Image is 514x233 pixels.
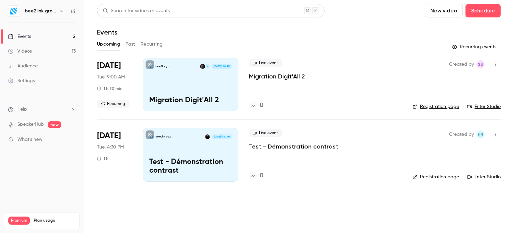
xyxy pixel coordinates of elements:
[413,174,459,180] a: Registration page
[249,72,305,80] a: Migration Digit'All 2
[478,60,483,68] span: SB
[8,48,32,55] div: Videos
[97,74,125,80] span: Tue, 9:00 AM
[249,129,282,137] span: Live event
[48,121,61,128] span: new
[68,137,76,143] iframe: Noticeable Trigger
[34,218,75,223] span: Plan usage
[97,144,124,151] span: Tue, 4:30 PM
[467,103,501,110] a: Enter Studio
[8,217,30,225] span: Premium
[249,59,282,67] span: Live event
[17,121,44,128] a: SpeakerHub
[249,171,263,180] a: 0
[97,58,132,111] div: Sep 9 Tue, 9:00 AM (Europe/Paris)
[17,106,27,113] span: Help
[211,134,232,139] span: [DATE] 4:30 PM
[260,101,263,110] h4: 0
[156,65,171,68] p: bee2link group
[205,64,210,69] div: S
[149,96,232,105] p: Migration Digit'All 2
[205,134,210,139] img: Xavier Cotelle
[211,64,232,69] span: [DATE] 9:00 AM
[8,6,19,16] img: bee2link group
[97,60,121,71] span: [DATE]
[249,142,338,151] a: Test - Démonstration contrast
[97,86,122,91] div: 1 h 30 min
[97,130,121,141] span: [DATE]
[97,39,120,50] button: Upcoming
[25,8,56,14] h6: bee2link group
[97,28,117,36] h1: Events
[467,174,501,180] a: Enter Studio
[156,135,171,138] p: bee2link group
[97,128,132,181] div: Sep 30 Tue, 4:30 PM (Europe/Paris)
[249,101,263,110] a: 0
[260,171,263,180] h4: 0
[17,136,42,143] span: What's new
[149,158,232,175] p: Test - Démonstration contrast
[449,130,474,138] span: Created by
[425,4,463,17] button: New video
[143,58,238,111] a: Migration Digit'All 2bee2link groupSEric Mulè[DATE] 9:00 AMMigration Digit'All 2
[97,100,129,108] span: Recurring
[141,39,163,50] button: Recurring
[465,4,501,17] button: Schedule
[103,7,170,14] div: Search for videos or events
[477,130,485,138] span: Haizia ROUAG
[8,63,38,69] div: Audience
[8,106,76,113] li: help-dropdown-opener
[449,60,474,68] span: Created by
[449,42,501,52] button: Recurring events
[125,39,135,50] button: Past
[143,128,238,181] a: Test - Démonstration contrast bee2link groupXavier Cotelle[DATE] 4:30 PMTest - Démonstration cont...
[413,103,459,110] a: Registration page
[8,77,35,84] div: Settings
[8,33,31,40] div: Events
[200,64,205,69] img: Eric Mulè
[477,60,485,68] span: Stephanie Baron
[97,156,108,161] div: 1 h
[478,130,483,138] span: HR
